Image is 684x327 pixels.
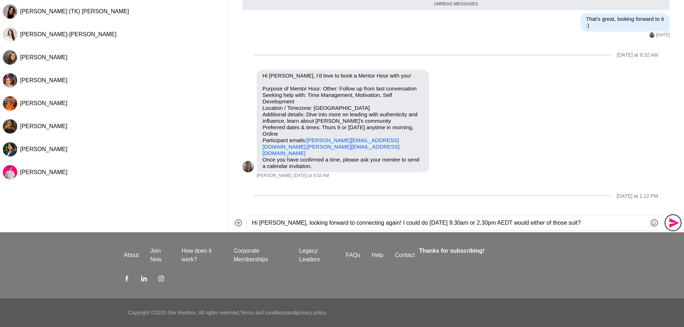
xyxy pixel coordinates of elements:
[649,32,655,38] div: Nirali Subnis
[366,251,389,260] a: Help
[128,309,197,317] p: Copyright © 2025 She Mentors .
[3,27,17,42] img: J
[3,142,17,157] img: S
[389,251,420,260] a: Contact
[199,309,327,317] p: All rights reserved. and .
[3,50,17,65] img: A
[3,96,17,111] div: Katie
[141,275,147,284] a: LinkedIn
[3,119,17,134] div: Anna
[20,31,117,37] span: [PERSON_NAME]-[PERSON_NAME]
[176,247,228,264] a: How does it work?
[262,73,423,79] p: Hi [PERSON_NAME], I'd love to book a Mentor Hour with you!
[3,165,17,179] div: Lauren Purse
[262,144,400,156] a: [PERSON_NAME][EMAIL_ADDRESS][DOMAIN_NAME]
[3,50,17,65] div: Ashleigh Charles
[242,161,254,172] img: N
[20,77,68,83] span: [PERSON_NAME]
[656,32,670,38] time: 2025-08-04T02:45:23.753Z
[650,219,659,227] button: Emoji picker
[294,173,329,179] time: 2025-09-30T23:32:28.822Z
[257,173,292,179] span: [PERSON_NAME]
[252,219,647,227] textarea: Type your message
[3,73,17,88] div: Bianca
[20,54,68,60] span: [PERSON_NAME]
[3,96,17,111] img: K
[262,157,423,169] p: Once you have confirmed a time, please ask your mentee to send a calendar invitation.
[340,251,366,260] a: FAQs
[3,142,17,157] div: Sangeetha Muralidharan
[240,310,288,316] a: Terms and conditions
[20,8,129,14] span: [PERSON_NAME] (TK) [PERSON_NAME]
[296,310,326,316] a: privacy policy
[242,161,254,172] div: Nirali Subnis
[3,165,17,179] img: L
[118,251,145,260] a: About
[3,27,17,42] div: Janelle Kee-Sue
[3,119,17,134] img: A
[3,73,17,88] img: B
[649,32,655,38] img: N
[228,247,293,264] a: Corporate Memberships
[586,16,664,29] p: That's great, looking forward to it :)
[20,169,68,175] span: [PERSON_NAME]
[20,100,68,106] span: [PERSON_NAME]
[144,247,176,264] a: Join Now
[124,275,130,284] a: Facebook
[616,193,658,199] div: [DATE] at 1:12 PM
[293,247,340,264] a: Legacy Leaders
[20,146,68,152] span: [PERSON_NAME]
[419,247,556,255] h4: Thanks for subscribing!
[262,137,399,150] a: [PERSON_NAME][EMAIL_ADDRESS][DOMAIN_NAME]
[617,52,658,58] div: [DATE] at 9:32 AM
[262,85,423,157] p: Purpose of Mentor Hour: Other: Follow up from last conversation Seeking help with: Time Managemen...
[158,275,164,284] a: Instagram
[20,123,68,129] span: [PERSON_NAME]
[3,4,17,19] div: Taliah-Kate (TK) Byron
[665,215,681,231] button: Send
[3,4,17,19] img: T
